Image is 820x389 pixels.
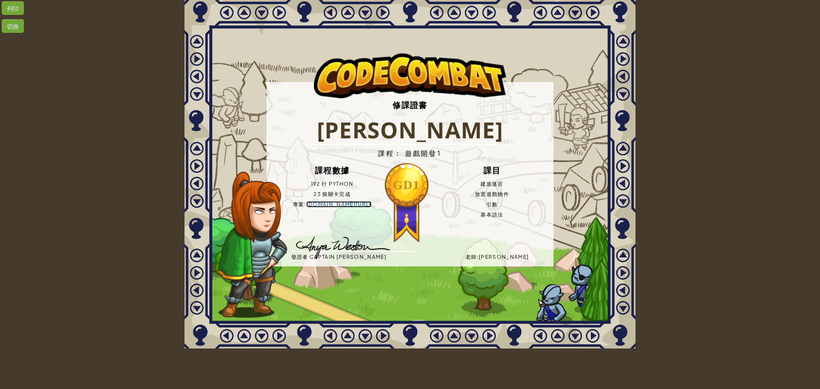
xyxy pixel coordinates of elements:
li: 建造迷宮 [430,179,553,189]
div: 列印 [2,1,24,15]
span: 課程： [378,149,402,158]
span: [PERSON_NAME] [479,254,529,260]
img: medallion-gd1.png [384,162,430,244]
h3: 修課證書 [266,94,553,116]
span: : [477,254,479,260]
img: pose-captain.png [217,172,287,318]
div: 切換 [2,19,24,33]
span: : [304,201,306,208]
span: 遊戲開發1 [405,149,442,158]
li: 放置遊戲物件 [430,189,553,199]
span: 行 [322,181,327,187]
h3: 課程數據 [271,162,394,179]
span: 個關卡完成 [322,191,351,197]
h3: 課目 [430,162,553,179]
span: 老師 [466,254,477,260]
h1: [PERSON_NAME] [302,116,519,145]
span: 192 [311,181,320,187]
h3: GD1 [384,174,430,222]
span: 專案 [293,201,305,208]
span: Python [329,181,354,187]
li: 基本語法 [430,210,553,220]
li: 引數 [430,199,553,210]
a: [DOMAIN_NAME][URL] [306,201,372,208]
img: signature-captain.png [283,231,397,262]
span: 23 [313,191,321,197]
img: logo.png [314,53,506,99]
